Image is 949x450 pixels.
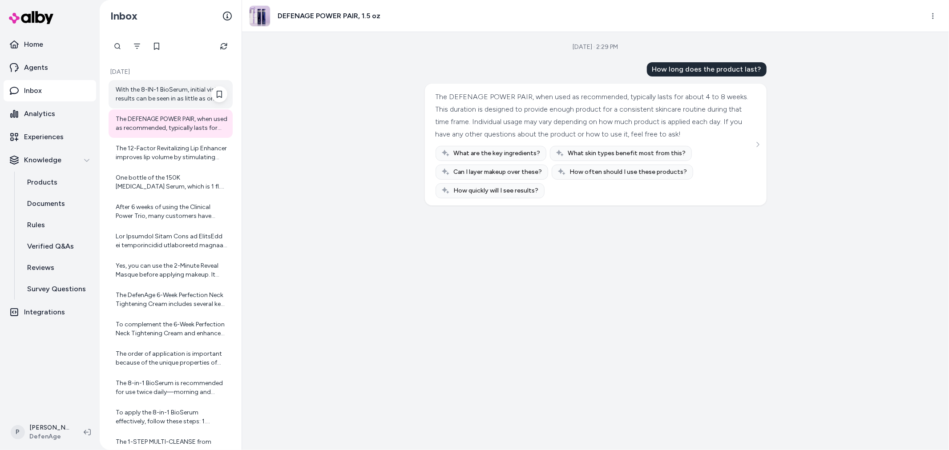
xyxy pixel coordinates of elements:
[29,423,69,432] p: [PERSON_NAME]
[24,108,55,119] p: Analytics
[116,173,227,191] div: One bottle of the 150K [MEDICAL_DATA] Serum, which is 1 fl. oz. (about 30 ml), is designed to las...
[109,315,233,343] a: To complement the 6-Week Perfection Neck Tightening Cream and enhance your skincare routine, I re...
[109,80,233,108] a: With the 8-IN-1 BioSerum, initial visible results can be seen in as little as one week, with the ...
[116,320,227,338] div: To complement the 6-Week Perfection Neck Tightening Cream and enhance your skincare routine, I re...
[573,43,618,52] div: [DATE] · 2:29 PM
[116,232,227,250] div: Lor Ipsumdol Sitam Cons ad ElitsEdd ei temporincidid utlaboreetd magnaal en ad m veniamqui nostru...
[116,291,227,309] div: The DefenAge 6-Week Perfection Neck Tightening Cream includes several key ingredients designed to...
[4,103,96,125] a: Analytics
[4,34,96,55] a: Home
[27,177,57,188] p: Products
[18,193,96,214] a: Documents
[11,425,25,439] span: P
[24,39,43,50] p: Home
[24,132,64,142] p: Experiences
[27,262,54,273] p: Reviews
[278,11,380,21] h3: DEFENAGE POWER PAIR, 1.5 oz
[570,168,687,177] span: How often should I use these products?
[436,91,754,141] div: The DEFENAGE POWER PAIR, when used as recommended, typically lasts for about 4 to 8 weeks. This d...
[18,214,96,236] a: Rules
[24,155,61,165] p: Knowledge
[128,37,146,55] button: Filter
[18,257,96,278] a: Reviews
[568,149,686,158] span: What skin types benefit most from this?
[116,203,227,221] div: After 6 weeks of using the Clinical Power Trio, many customers have reported visible improvements...
[116,350,227,367] div: The order of application is important because of the unique properties of DefenAge's defensin mol...
[24,85,42,96] p: Inbox
[9,11,53,24] img: alby Logo
[24,62,48,73] p: Agents
[454,186,539,195] span: How quickly will I see results?
[109,403,233,431] a: To apply the 8-in-1 BioSerum effectively, follow these steps: 1. Cleanse Your Face: Start with a ...
[109,374,233,402] a: The 8-in-1 BioSerum is recommended for use twice daily—morning and evening. Use one pump on your ...
[29,432,69,441] span: DefenAge
[27,220,45,230] p: Rules
[109,197,233,226] a: After 6 weeks of using the Clinical Power Trio, many customers have reported visible improvements...
[116,144,227,162] div: The 12-Factor Revitalizing Lip Enhancer improves lip volume by stimulating your body's natural sk...
[109,68,233,76] p: [DATE]
[116,85,227,103] div: With the 8-IN-1 BioSerum, initial visible results can be seen in as little as one week, with the ...
[5,418,77,446] button: P[PERSON_NAME]DefenAge
[4,301,96,323] a: Integrations
[109,285,233,314] a: The DefenAge 6-Week Perfection Neck Tightening Cream includes several key ingredients designed to...
[109,139,233,167] a: The 12-Factor Revitalizing Lip Enhancer improves lip volume by stimulating your body's natural sk...
[250,6,270,26] img: power-duo-v3.jpg
[647,62,767,76] div: How long does the product last?
[454,149,541,158] span: What are the key ingredients?
[454,168,542,177] span: Can I layer makeup over these?
[4,57,96,78] a: Agents
[109,227,233,255] a: Lor Ipsumdol Sitam Cons ad ElitsEdd ei temporincidid utlaboreetd magnaal en ad m veniamqui nostru...
[4,80,96,101] a: Inbox
[109,168,233,197] a: One bottle of the 150K [MEDICAL_DATA] Serum, which is 1 fl. oz. (about 30 ml), is designed to las...
[752,139,763,150] button: See more
[116,408,227,426] div: To apply the 8-in-1 BioSerum effectively, follow these steps: 1. Cleanse Your Face: Start with a ...
[27,198,65,209] p: Documents
[116,379,227,397] div: The 8-in-1 BioSerum is recommended for use twice daily—morning and evening. Use one pump on your ...
[110,9,137,23] h2: Inbox
[4,149,96,171] button: Knowledge
[18,236,96,257] a: Verified Q&As
[4,126,96,148] a: Experiences
[18,278,96,300] a: Survey Questions
[27,241,74,252] p: Verified Q&As
[215,37,233,55] button: Refresh
[109,344,233,373] a: The order of application is important because of the unique properties of DefenAge's defensin mol...
[109,109,233,138] a: The DEFENAGE POWER PAIR, when used as recommended, typically lasts for about 4 to 8 weeks. This d...
[116,115,227,133] div: The DEFENAGE POWER PAIR, when used as recommended, typically lasts for about 4 to 8 weeks. This d...
[109,256,233,285] a: Yes, you can use the 2-Minute Reveal Masque before applying makeup. It helps to reveal fresher, s...
[18,172,96,193] a: Products
[27,284,86,294] p: Survey Questions
[116,261,227,279] div: Yes, you can use the 2-Minute Reveal Masque before applying makeup. It helps to reveal fresher, s...
[24,307,65,317] p: Integrations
